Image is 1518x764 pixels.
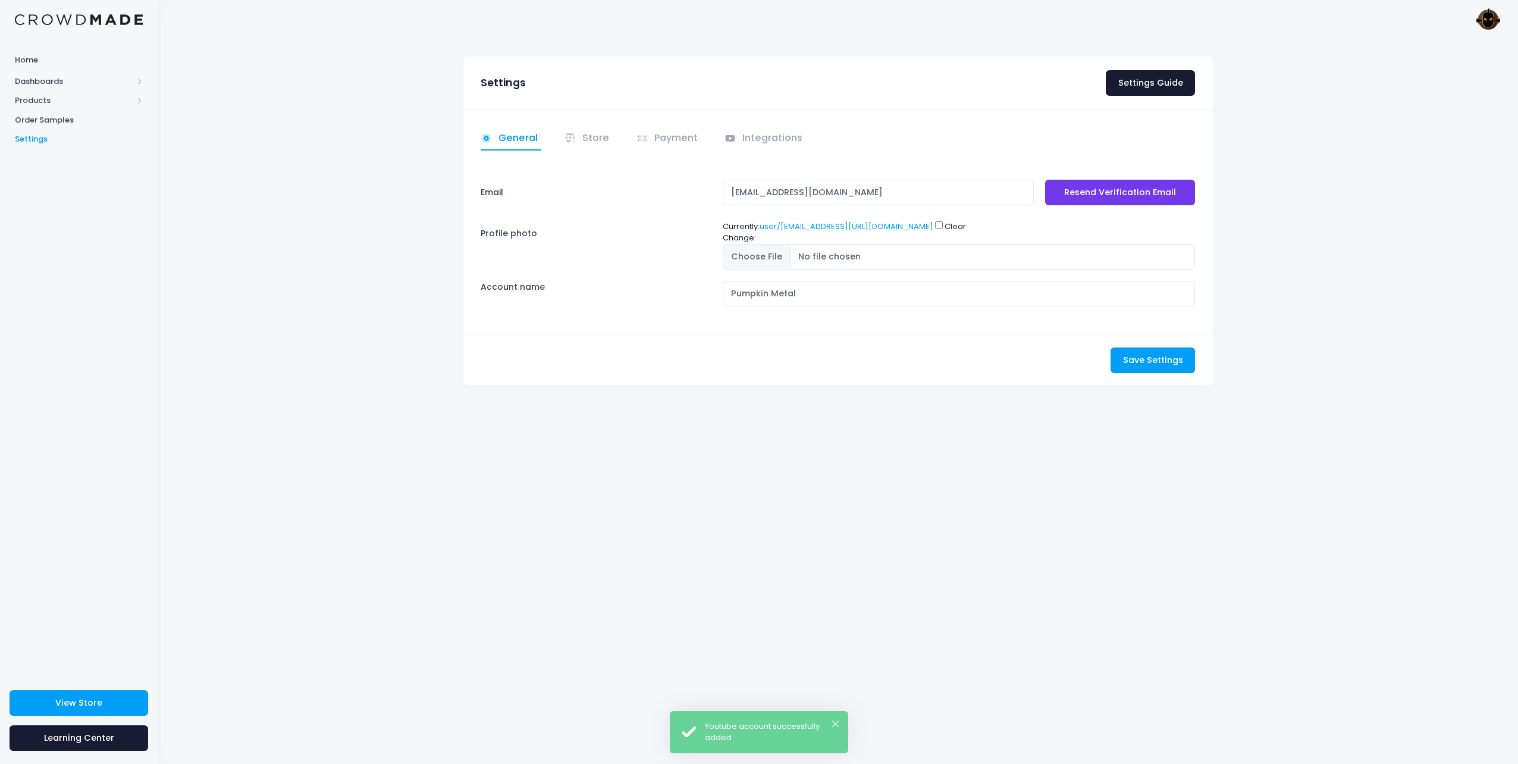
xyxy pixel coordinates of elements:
[15,114,143,126] span: Order Samples
[15,95,133,107] span: Products
[1045,180,1195,205] a: Resend Verification Email
[44,732,114,744] span: Learning Center
[10,690,148,716] a: View Store
[481,127,542,151] a: General
[1476,8,1500,32] img: User
[705,721,839,744] div: Youtube account successfully added
[481,77,526,89] h3: Settings
[717,221,1201,270] div: Currently: Change:
[55,697,102,709] span: View Store
[1111,347,1195,373] button: Save Settings
[481,281,545,293] label: Account name
[15,76,133,87] span: Dashboards
[15,54,143,66] span: Home
[760,221,933,232] a: user/[EMAIL_ADDRESS][URL][DOMAIN_NAME]
[1106,70,1195,96] a: Settings Guide
[15,133,143,145] span: Settings
[15,14,143,26] img: Logo
[475,221,717,270] label: Profile photo
[723,180,1034,205] input: Email
[945,221,966,233] label: Clear
[564,127,613,151] a: Store
[832,721,839,727] button: ×
[636,127,702,151] a: Payment
[10,725,148,751] a: Learning Center
[1123,354,1183,366] span: Save Settings
[724,127,807,151] a: Integrations
[481,180,503,205] label: Email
